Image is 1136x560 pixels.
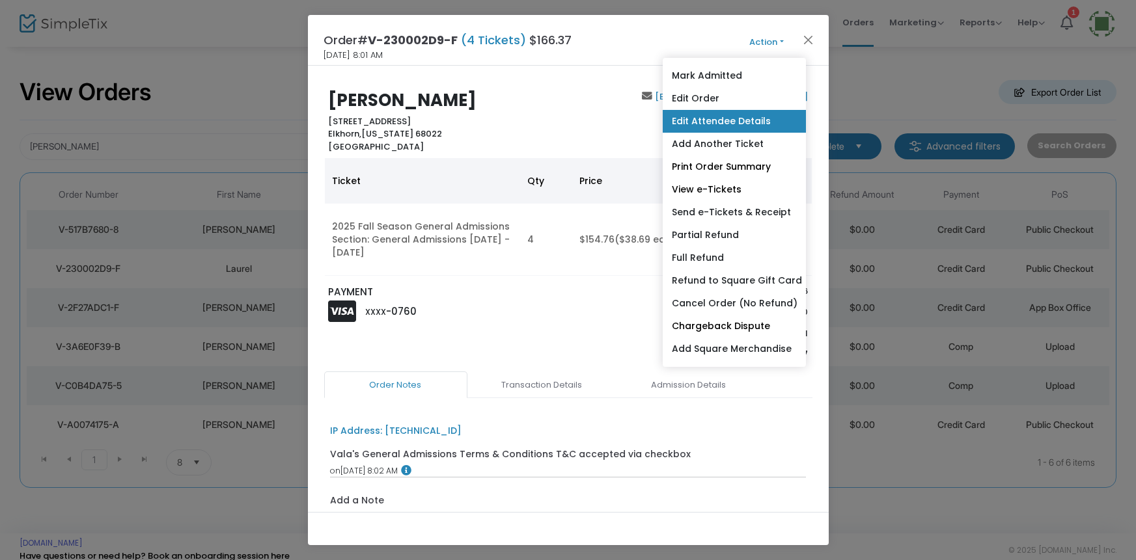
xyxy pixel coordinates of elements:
[330,494,384,511] label: Add a Note
[330,447,691,461] div: Vala's General Admissions Terms & Conditions T&C accepted via checkbox
[617,371,760,399] a: Admission Details
[662,292,805,315] a: Cancel Order (No Refund)
[636,285,747,298] p: Sub total
[662,178,805,201] a: View e-Tickets
[328,115,442,153] b: [STREET_ADDRESS] [US_STATE] 68022 [GEOGRAPHIC_DATA]
[328,127,361,140] span: Elkhorn,
[662,269,805,292] a: Refund to Square Gift Card
[386,304,417,318] span: -0760
[615,233,682,246] span: ($38.69 each)
[324,371,467,399] a: Order Notes
[328,285,562,300] p: PAYMENT
[330,465,806,477] div: [DATE] 8:02 AM
[520,158,572,204] th: Qty
[324,49,383,62] span: [DATE] 8:01 AM
[728,35,806,49] button: Action
[636,306,747,319] p: Service Fee Total
[662,338,805,360] a: Add Square Merchandise
[324,31,572,49] h4: Order# $166.37
[662,247,805,269] a: Full Refund
[458,32,530,48] span: (4 Tickets)
[662,64,805,87] a: Mark Admitted
[471,371,614,399] a: Transaction Details
[636,348,747,363] p: Order Total
[328,88,477,112] b: [PERSON_NAME]
[799,31,816,48] button: Close
[572,158,696,204] th: Price
[652,90,808,103] a: [EMAIL_ADDRESS][DOMAIN_NAME]
[662,87,805,110] a: Edit Order
[636,327,747,340] p: Tax Total
[330,424,462,438] div: IP Address: [TECHNICAL_ID]
[662,133,805,155] a: Add Another Ticket
[365,306,386,317] span: XXXX
[520,204,572,276] td: 4
[662,155,805,178] a: Print Order Summary
[572,204,696,276] td: $154.76
[330,465,340,476] span: on
[662,201,805,224] a: Send e-Tickets & Receipt
[368,32,458,48] span: V-230002D9-F
[662,224,805,247] a: Partial Refund
[325,158,520,204] th: Ticket
[325,204,520,276] td: 2025 Fall Season General Admissions Section: General Admissions [DATE] - [DATE]
[325,158,812,276] div: Data table
[662,315,805,338] a: Chargeback Dispute
[662,110,805,133] a: Edit Attendee Details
